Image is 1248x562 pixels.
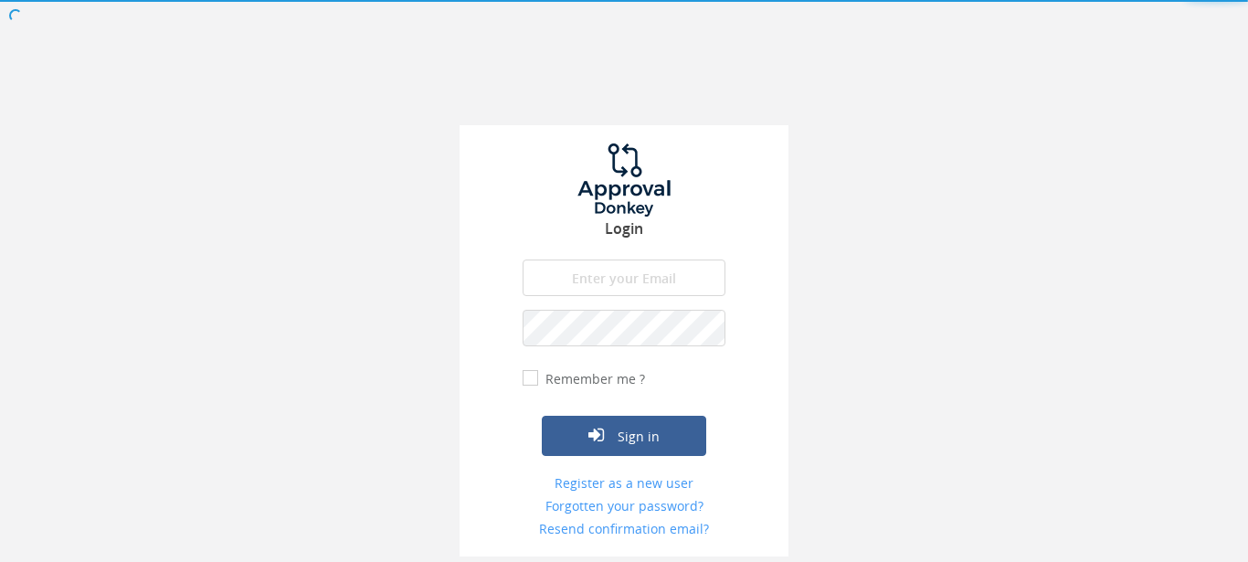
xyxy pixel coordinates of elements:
button: Sign in [542,416,706,456]
input: Enter your Email [523,260,725,296]
a: Forgotten your password? [523,497,725,515]
label: Remember me ? [541,370,645,388]
img: logo.png [555,143,693,217]
a: Register as a new user [523,474,725,493]
h3: Login [460,221,788,238]
a: Resend confirmation email? [523,520,725,538]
